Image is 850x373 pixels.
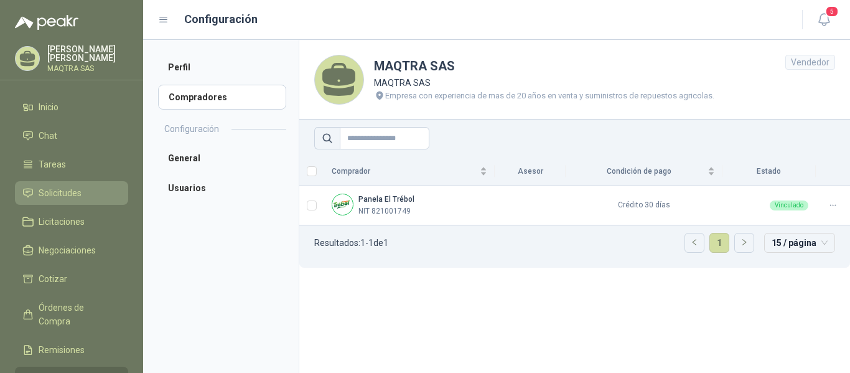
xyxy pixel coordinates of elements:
[15,15,78,30] img: Logo peakr
[15,124,128,148] a: Chat
[47,65,128,72] p: MAQTRA SAS
[332,166,477,177] span: Comprador
[710,234,729,252] a: 1
[772,234,828,252] span: 15 / página
[15,210,128,234] a: Licitaciones
[770,201,808,210] div: Vinculado
[184,11,258,28] h1: Configuración
[374,57,714,76] h1: MAQTRA SAS
[385,90,714,102] p: Empresa con experiencia de mas de 20 años en venta y suministros de repuestos agricolas.
[15,238,128,262] a: Negociaciones
[566,157,722,186] th: Condición de pago
[158,85,286,110] a: Compradores
[685,234,704,252] button: left
[39,186,82,200] span: Solicitudes
[39,301,116,328] span: Órdenes de Compra
[47,45,128,62] p: [PERSON_NAME] [PERSON_NAME]
[15,296,128,333] a: Órdenes de Compra
[691,238,698,246] span: left
[740,238,748,246] span: right
[39,100,58,114] span: Inicio
[813,9,835,31] button: 5
[358,205,411,217] p: NIT 821001749
[158,176,286,201] a: Usuarios
[735,234,754,252] button: right
[15,153,128,176] a: Tareas
[573,166,705,177] span: Condición de pago
[164,122,219,136] h2: Configuración
[358,195,414,204] b: Panela El Trébol
[15,267,128,291] a: Cotizar
[734,233,754,253] li: Página siguiente
[15,338,128,362] a: Remisiones
[39,243,96,257] span: Negociaciones
[324,157,495,186] th: Comprador
[495,157,566,186] th: Asesor
[39,215,85,229] span: Licitaciones
[709,233,729,253] li: 1
[332,194,353,215] img: Company Logo
[158,55,286,80] a: Perfil
[566,186,722,225] td: Crédito 30 días
[374,76,714,90] p: MAQTRA SAS
[39,158,66,171] span: Tareas
[158,146,286,171] a: General
[314,238,388,247] p: Resultados: 1 - 1 de 1
[684,233,704,253] li: Página anterior
[39,272,67,286] span: Cotizar
[39,343,85,357] span: Remisiones
[722,157,816,186] th: Estado
[785,55,835,70] div: Vendedor
[15,95,128,119] a: Inicio
[764,233,835,253] div: tamaño de página
[39,129,57,143] span: Chat
[825,6,839,17] span: 5
[15,181,128,205] a: Solicitudes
